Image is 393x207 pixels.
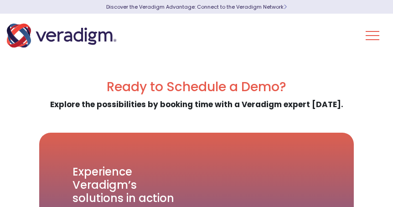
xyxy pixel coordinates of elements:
[72,166,175,205] h3: Experience Veradigm’s solutions in action
[50,99,343,110] strong: Explore the possibilities by booking time with a Veradigm expert [DATE].
[106,3,287,10] a: Discover the Veradigm Advantage: Connect to the Veradigm NetworkLearn More
[284,3,287,10] span: Learn More
[7,21,116,51] img: Veradigm logo
[39,79,354,95] h2: Ready to Schedule a Demo?
[366,24,379,47] button: Toggle Navigation Menu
